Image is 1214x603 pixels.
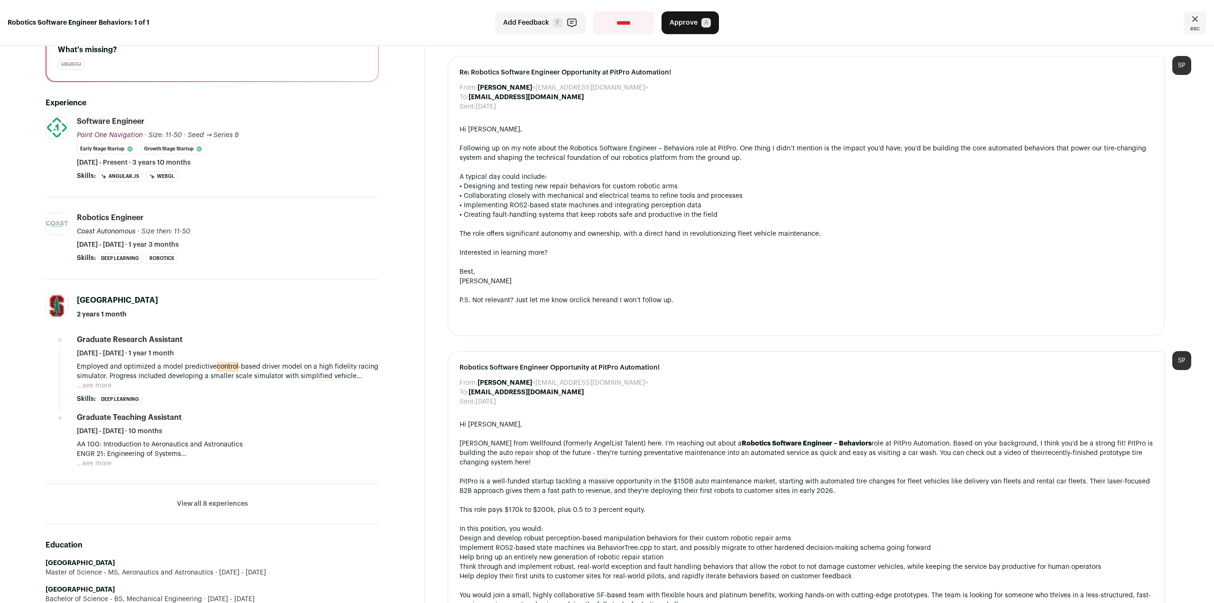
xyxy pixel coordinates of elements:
span: Seed → Series B [188,132,239,139]
div: Graduate Research Assistant [77,334,183,345]
div: Hi [PERSON_NAME], [460,125,1153,134]
button: Add Feedback F [495,11,586,34]
dt: To: [460,388,469,397]
span: · Size: 11-50 [145,132,182,139]
dd: <[EMAIL_ADDRESS][DOMAIN_NAME]> [478,378,648,388]
div: • Designing and testing new repair behaviors for custom robotic arms [460,182,1153,191]
b: [EMAIL_ADDRESS][DOMAIN_NAME] [469,94,584,101]
div: [PERSON_NAME] from Wellfound (formerly AngelList Talent) here. I’m reaching out about a role at P... [460,439,1153,467]
div: Graduate Teaching Assistant [77,412,182,423]
b: [PERSON_NAME] [478,84,532,91]
div: Interested in learning more? [460,248,1153,258]
span: Point One Navigation [77,132,143,139]
mark: control [217,362,239,372]
span: [DATE] - [DATE] · 1 year 3 months [77,240,179,250]
span: [GEOGRAPHIC_DATA] [77,297,158,304]
span: Approve [670,18,698,28]
span: · [184,130,186,140]
div: Robotics Engineer [77,213,144,223]
a: click here [576,297,606,304]
li: Robotics [146,253,177,264]
li: Angular.js [98,171,142,182]
span: Add Feedback [503,18,549,28]
div: The role offers significant autonomy and ownership, with a direct hand in revolutionizing fleet v... [460,229,1153,239]
li: Deep Learning [98,394,142,405]
span: Skills: [77,394,96,404]
strong: Robotics Software Engineer – Behaviors [742,440,872,447]
span: A [701,18,711,28]
div: Hi [PERSON_NAME], [460,420,1153,429]
li: Design and develop robust perception-based manipulation behaviors for their custom robotic repair... [460,534,1153,543]
li: Growth Stage Startup [141,144,206,154]
div: PitPro is a well-funded startup tackling a massive opportunity in the $150B auto maintenance mark... [460,477,1153,496]
div: Following up on my note about the Robotics Software Engineer – Behaviors role at PitPro. One thin... [460,144,1153,163]
div: P.S. Not relevant? Just let me know or and I won’t follow up. [460,296,1153,305]
span: Robotics Software Engineer Opportunity at PitPro Automation! [460,363,1153,372]
span: 2 years 1 month [77,310,127,319]
button: Approve A [662,11,719,34]
dt: Sent: [460,397,476,407]
h2: Education [46,539,379,551]
strong: [GEOGRAPHIC_DATA] [46,586,115,593]
img: 02f6a0c6e608ce9636b2704e8a5a3ead1962a00c259246eb392cfe08892cdd2b.png [46,117,68,139]
strong: Robotics Software Engineer Behaviors: 1 of 1 [8,18,149,28]
div: SP [1172,56,1191,75]
span: Skills: [77,171,96,181]
span: [DATE] - [DATE] · 1 year 1 month [77,349,174,358]
dt: From: [460,378,478,388]
div: SP [1172,351,1191,370]
li: Deep Learning [98,253,142,264]
button: ...see more [77,459,111,468]
div: Best, [460,267,1153,277]
p: Employed and optimized a model predictive -based driver model on a high fidelity racing simulator... [77,362,379,381]
dt: From: [460,83,478,93]
strong: [GEOGRAPHIC_DATA] [46,560,115,566]
div: This role pays $170k to $200k, plus 0.5 to 3 percent equity. [460,505,1153,515]
div: • Creating fault-handling systems that keep robots safe and productive in the field [460,210,1153,220]
mark: planning [313,380,340,391]
h2: Experience [46,97,379,109]
button: ...see more [77,381,111,390]
span: F [553,18,562,28]
button: View all 8 experiences [177,499,248,509]
div: Ubuntu [58,59,84,70]
dd: <[EMAIL_ADDRESS][DOMAIN_NAME]> [478,83,648,93]
div: [PERSON_NAME] [460,277,1153,286]
span: [DATE] - Present · 3 years 10 months [77,158,191,167]
b: [EMAIL_ADDRESS][DOMAIN_NAME] [469,389,584,396]
a: Close [1184,11,1206,34]
div: • Implementing ROS2-based state machines and integrating perception data [460,201,1153,210]
div: • Collaborating closely with mechanical and electrical teams to refine tools and processes [460,191,1153,201]
img: 2b801cd5bec887f28ddb2c6a5957ae4ce349b64e67da803fd0eca5884aedafb4.jpg [46,295,68,317]
b: [PERSON_NAME] [478,380,532,386]
div: A typical day could include: [460,172,1153,182]
span: [DATE] - [DATE] [213,568,266,577]
dt: Sent: [460,102,476,111]
span: · Size then: 11-50 [138,228,191,235]
p: AA 100: Introduction to Aeronautics and Astronautics ENGR 21: Engineering of Systems AA 131: Spac... [77,440,379,459]
dd: [DATE] [476,102,496,111]
div: In this position, you would: [460,524,1153,534]
span: Skills: [77,253,96,263]
li: Think through and implement robust, real-world exception and fault handling behaviors that allow ... [460,562,1153,572]
span: Re: Robotics Software Engineer Opportunity at PitPro Automation! [460,68,1153,77]
dt: To: [460,93,469,102]
li: WebGL [146,171,178,182]
span: esc [1190,25,1200,32]
li: Early Stage Startup [77,144,137,154]
div: Software Engineer [77,116,145,127]
img: 423957c518403bd77ff661b0d8a074f1880e4ffd5e0bdf683a9182f83bae0a18.png [46,220,68,228]
li: Help bring up an entirely new generation of robotic repair station [460,553,1153,562]
li: Help deploy their first units to customer sites for real-world pilots, and rapidly iterate behavi... [460,572,1153,581]
li: Implement ROS2-based state machines via BehaviorTree.cpp to start, and possibly migrate to other ... [460,543,1153,553]
div: Master of Science - MS, Aeronautics and Astronautics [46,568,379,577]
h2: What's missing? [58,44,367,56]
span: Coast Autonomous [77,228,136,235]
span: [DATE] - [DATE] · 10 months [77,427,162,436]
dd: [DATE] [476,397,496,407]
